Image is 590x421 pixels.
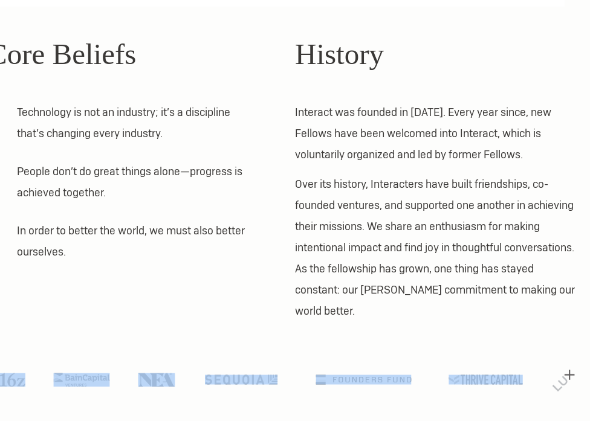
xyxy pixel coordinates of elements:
img: Bain Capital Ventures logo [53,373,109,387]
h2: History [295,32,577,77]
img: Thrive Capital logo [449,375,524,385]
img: NEA logo [138,373,174,387]
p: Over its history, Interacters have built friendships, co-founded ventures, and supported one anot... [295,173,577,321]
img: Lux Capital logo [552,370,574,391]
img: Founders Fund logo [316,375,410,385]
img: Sequoia logo [205,375,277,385]
p: Interact was founded in [DATE]. Every year since, new Fellows have been welcomed into Interact, w... [295,101,577,165]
